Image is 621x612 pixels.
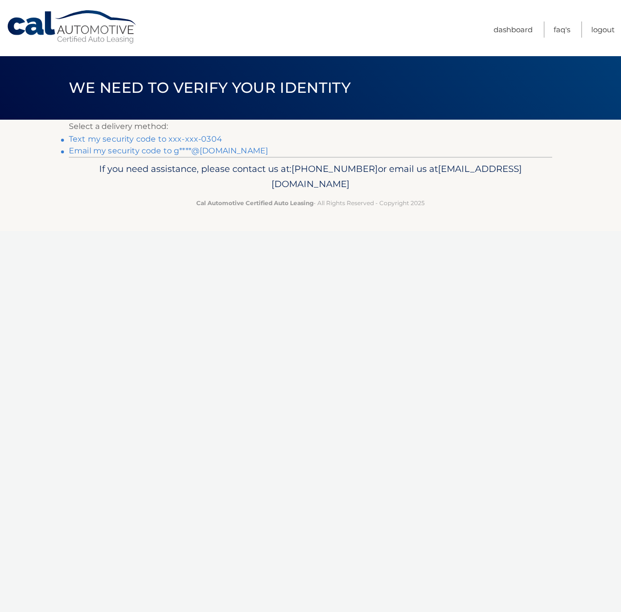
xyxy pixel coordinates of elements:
[494,21,533,38] a: Dashboard
[75,198,546,208] p: - All Rights Reserved - Copyright 2025
[69,79,351,97] span: We need to verify your identity
[69,120,552,133] p: Select a delivery method:
[69,134,222,144] a: Text my security code to xxx-xxx-0304
[6,10,138,44] a: Cal Automotive
[554,21,570,38] a: FAQ's
[69,146,268,155] a: Email my security code to g****@[DOMAIN_NAME]
[75,161,546,192] p: If you need assistance, please contact us at: or email us at
[291,163,378,174] span: [PHONE_NUMBER]
[591,21,615,38] a: Logout
[196,199,313,207] strong: Cal Automotive Certified Auto Leasing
